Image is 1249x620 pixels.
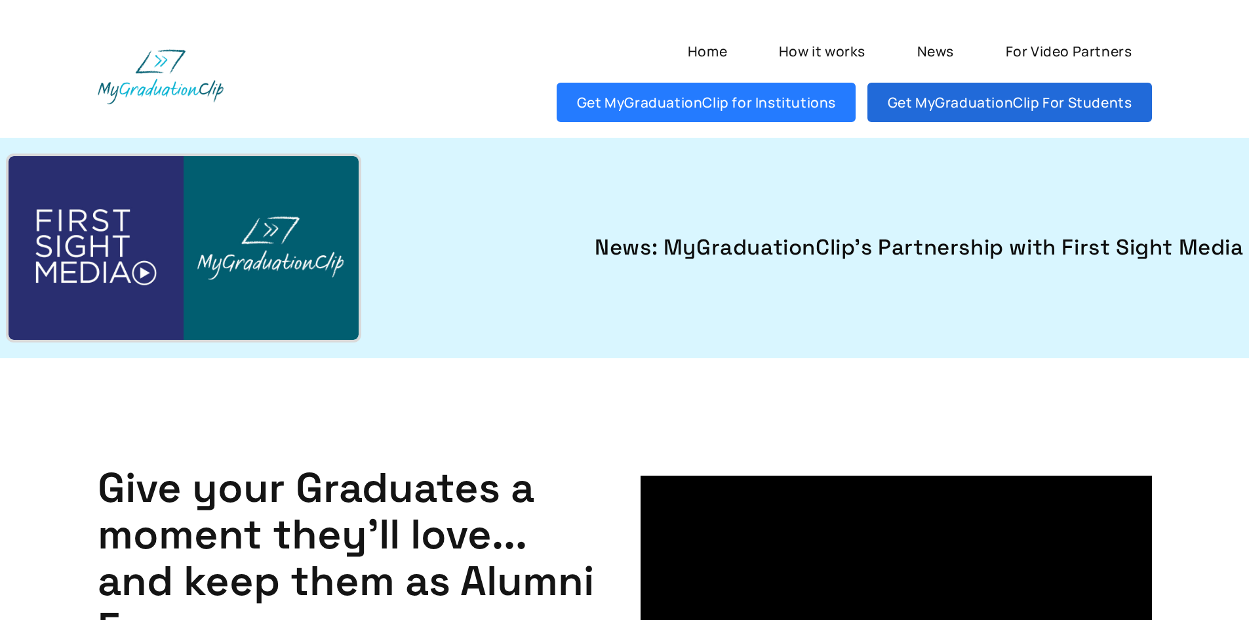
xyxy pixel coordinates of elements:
[667,31,747,71] a: Home
[867,83,1151,122] a: Get MyGraduationClip For Students
[897,31,974,71] a: News
[759,31,885,71] a: How it works
[985,31,1151,71] a: For Video Partners
[393,232,1243,264] a: News: MyGraduationClip's Partnership with First Sight Media
[557,83,856,122] a: Get MyGraduationClip for Institutions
